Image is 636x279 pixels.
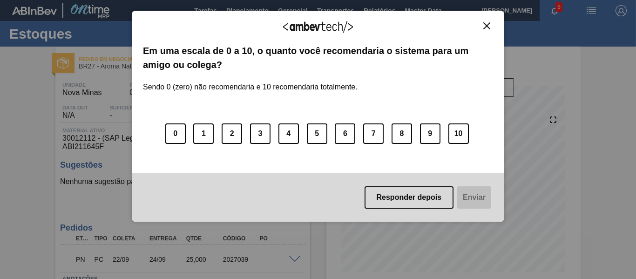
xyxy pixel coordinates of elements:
[448,123,469,144] button: 10
[365,186,454,209] button: Responder depois
[420,123,440,144] button: 9
[143,72,358,91] label: Sendo 0 (zero) não recomendaria e 10 recomendaria totalmente.
[250,123,271,144] button: 3
[480,22,493,30] button: Close
[143,44,493,72] label: Em uma escala de 0 a 10, o quanto você recomendaria o sistema para um amigo ou colega?
[278,123,299,144] button: 4
[363,123,384,144] button: 7
[165,123,186,144] button: 0
[193,123,214,144] button: 1
[335,123,355,144] button: 6
[307,123,327,144] button: 5
[392,123,412,144] button: 8
[283,21,353,33] img: Logo Ambevtech
[222,123,242,144] button: 2
[483,22,490,29] img: Close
